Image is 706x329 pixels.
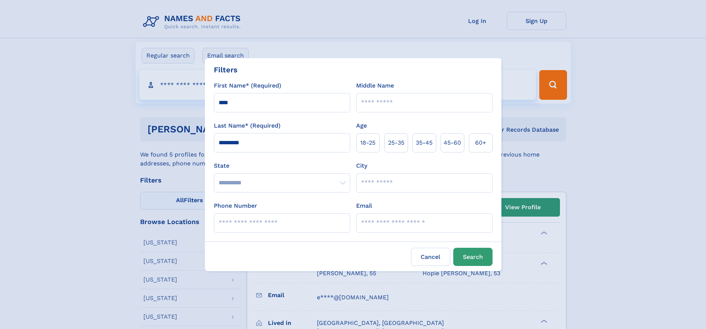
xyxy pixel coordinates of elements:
[214,201,257,210] label: Phone Number
[388,138,404,147] span: 25‑35
[411,248,450,266] label: Cancel
[416,138,432,147] span: 35‑45
[453,248,493,266] button: Search
[356,121,367,130] label: Age
[214,64,238,75] div: Filters
[356,201,372,210] label: Email
[475,138,486,147] span: 60+
[356,81,394,90] label: Middle Name
[356,161,367,170] label: City
[214,81,281,90] label: First Name* (Required)
[214,121,281,130] label: Last Name* (Required)
[360,138,375,147] span: 18‑25
[214,161,350,170] label: State
[444,138,461,147] span: 45‑60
